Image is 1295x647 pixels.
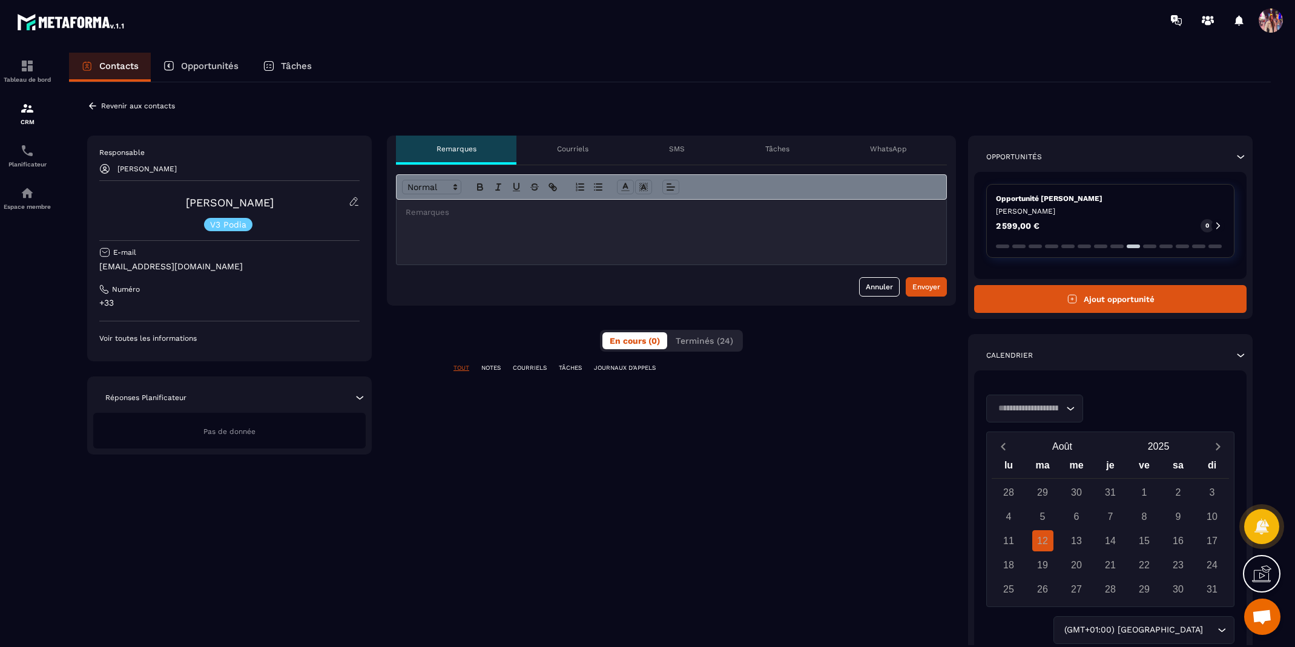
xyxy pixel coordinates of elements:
p: 0 [1205,222,1209,230]
span: Pas de donnée [203,427,255,436]
div: 9 [1168,506,1189,527]
p: Calendrier [986,350,1033,360]
img: scheduler [20,143,35,158]
p: TÂCHES [559,364,582,372]
p: Contacts [99,61,139,71]
a: formationformationTableau de bord [3,50,51,92]
div: 8 [1134,506,1155,527]
p: Responsable [99,148,360,157]
div: Envoyer [912,281,940,293]
a: [PERSON_NAME] [186,196,274,209]
div: 23 [1168,554,1189,576]
p: Opportunités [986,152,1042,162]
p: TOUT [453,364,469,372]
div: 31 [1100,482,1121,503]
div: ve [1127,457,1161,478]
p: Opportunité [PERSON_NAME] [996,194,1225,203]
div: 30 [1066,482,1087,503]
div: 26 [1032,579,1053,600]
p: [PERSON_NAME] [996,206,1225,216]
div: 7 [1100,506,1121,527]
p: V3 Podia [210,220,246,229]
p: E-mail [113,248,136,257]
p: JOURNAUX D'APPELS [594,364,656,372]
div: 5 [1032,506,1053,527]
img: formation [20,59,35,73]
p: 2 599,00 € [996,222,1040,230]
div: 2 [1168,482,1189,503]
div: 20 [1066,554,1087,576]
p: Remarques [437,144,476,154]
div: Calendar days [992,482,1229,600]
p: SMS [669,144,685,154]
div: sa [1161,457,1195,478]
div: je [1093,457,1127,478]
div: ma [1026,457,1059,478]
div: 29 [1032,482,1053,503]
div: 17 [1202,530,1223,551]
div: 31 [1202,579,1223,600]
div: 18 [998,554,1020,576]
div: 13 [1066,530,1087,551]
button: En cours (0) [602,332,667,349]
input: Search for option [994,402,1063,415]
button: Terminés (24) [668,332,740,349]
div: 11 [998,530,1020,551]
p: Opportunités [181,61,239,71]
a: formationformationCRM [3,92,51,134]
a: Opportunités [151,53,251,82]
a: automationsautomationsEspace membre [3,177,51,219]
p: Courriels [557,144,588,154]
p: COURRIELS [513,364,547,372]
p: Tâches [765,144,789,154]
span: Terminés (24) [676,336,733,346]
p: Tâches [281,61,312,71]
div: 14 [1100,530,1121,551]
div: 27 [1066,579,1087,600]
p: Tableau de bord [3,76,51,83]
div: 24 [1202,554,1223,576]
button: Open months overlay [1014,436,1110,457]
a: Tâches [251,53,324,82]
div: Search for option [986,395,1083,422]
div: lu [992,457,1026,478]
img: automations [20,186,35,200]
p: Réponses Planificateur [105,393,186,402]
div: 12 [1032,530,1053,551]
p: [EMAIL_ADDRESS][DOMAIN_NAME] [99,261,360,272]
div: 30 [1168,579,1189,600]
div: Search for option [1053,616,1234,644]
div: 22 [1134,554,1155,576]
button: Ajout opportunité [974,285,1247,313]
p: Espace membre [3,203,51,210]
a: Contacts [69,53,151,82]
div: 6 [1066,506,1087,527]
div: di [1195,457,1229,478]
p: Numéro [112,284,140,294]
span: En cours (0) [610,336,660,346]
div: 19 [1032,554,1053,576]
span: (GMT+01:00) [GEOGRAPHIC_DATA] [1061,623,1205,637]
p: Revenir aux contacts [101,102,175,110]
button: Envoyer [906,277,947,297]
div: Calendar wrapper [992,457,1229,600]
p: Voir toutes les informations [99,333,360,343]
p: NOTES [481,364,501,372]
div: 16 [1168,530,1189,551]
div: 10 [1202,506,1223,527]
div: 29 [1134,579,1155,600]
p: +33 [99,297,360,309]
input: Search for option [1205,623,1214,637]
button: Open years overlay [1110,436,1207,457]
div: 25 [998,579,1020,600]
div: 21 [1100,554,1121,576]
button: Annuler [859,277,900,297]
button: Previous month [992,438,1014,455]
img: formation [20,101,35,116]
div: 3 [1202,482,1223,503]
div: 28 [1100,579,1121,600]
div: 28 [998,482,1020,503]
div: 4 [998,506,1020,527]
a: Ouvrir le chat [1244,599,1280,635]
button: Next month [1207,438,1229,455]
